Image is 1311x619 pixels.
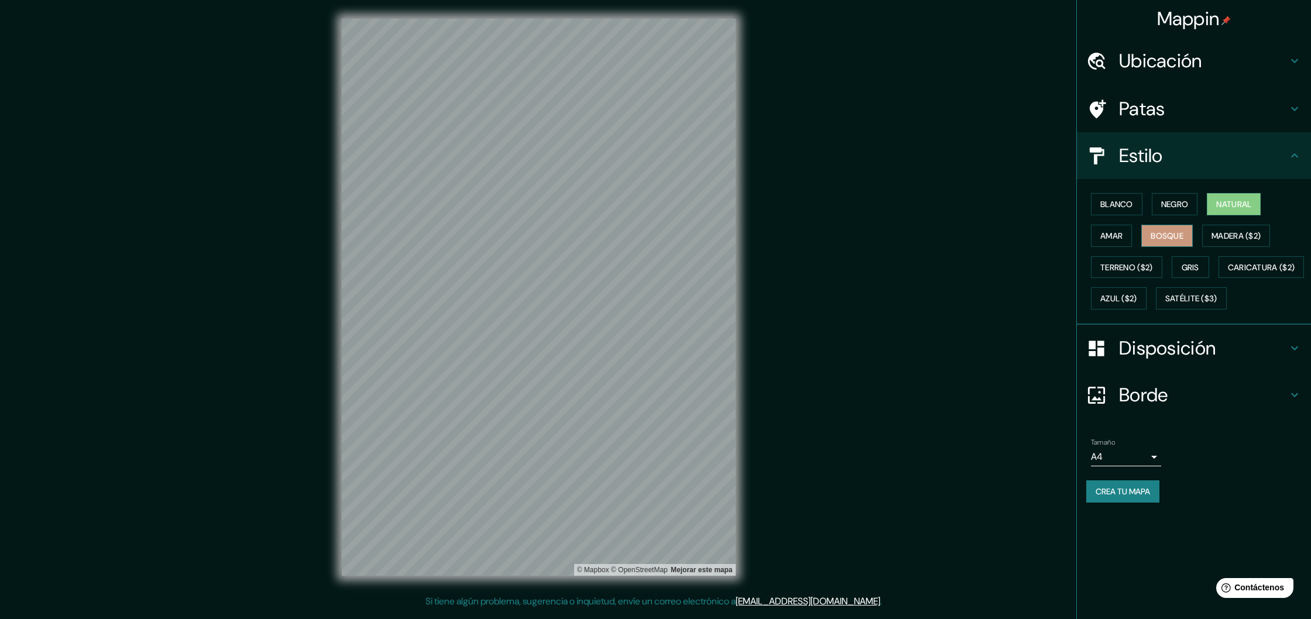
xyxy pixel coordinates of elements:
[1119,97,1165,121] font: Patas
[1077,37,1311,84] div: Ubicación
[1228,262,1295,273] font: Caricatura ($2)
[1119,49,1202,73] font: Ubicación
[1119,383,1168,407] font: Borde
[1172,256,1209,278] button: Gris
[577,566,609,574] a: Mapbox
[611,566,668,574] font: © OpenStreetMap
[1221,16,1231,25] img: pin-icon.png
[1182,262,1199,273] font: Gris
[1141,225,1193,247] button: Bosque
[1207,193,1261,215] button: Natural
[1165,294,1217,304] font: Satélite ($3)
[882,594,884,607] font: .
[342,19,736,576] canvas: Mapa
[1091,256,1162,278] button: Terreno ($2)
[1077,325,1311,372] div: Disposición
[884,594,886,607] font: .
[1091,448,1161,466] div: A4
[1219,256,1305,278] button: Caricatura ($2)
[1086,480,1159,503] button: Crea tu mapa
[1100,262,1153,273] font: Terreno ($2)
[1100,231,1123,241] font: Amar
[1091,225,1132,247] button: Amar
[1152,193,1198,215] button: Negro
[1077,372,1311,418] div: Borde
[1096,486,1150,497] font: Crea tu mapa
[1119,336,1216,360] font: Disposición
[1077,85,1311,132] div: Patas
[880,595,882,607] font: .
[1207,573,1298,606] iframe: Lanzador de widgets de ayuda
[1202,225,1270,247] button: Madera ($2)
[1091,451,1103,463] font: A4
[1156,287,1227,309] button: Satélite ($3)
[1091,287,1147,309] button: Azul ($2)
[1216,199,1251,209] font: Natural
[1091,438,1115,447] font: Tamaño
[1100,199,1133,209] font: Blanco
[1119,143,1163,168] font: Estilo
[1100,294,1137,304] font: Azul ($2)
[671,566,732,574] font: Mejorar este mapa
[577,566,609,574] font: © Mapbox
[1077,132,1311,179] div: Estilo
[671,566,732,574] a: Comentarios sobre el mapa
[425,595,736,607] font: Si tiene algún problema, sugerencia o inquietud, envíe un correo electrónico a
[1151,231,1183,241] font: Bosque
[1212,231,1261,241] font: Madera ($2)
[611,566,668,574] a: Mapa de OpenStreet
[1157,6,1220,31] font: Mappin
[1161,199,1189,209] font: Negro
[1091,193,1142,215] button: Blanco
[736,595,880,607] a: [EMAIL_ADDRESS][DOMAIN_NAME]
